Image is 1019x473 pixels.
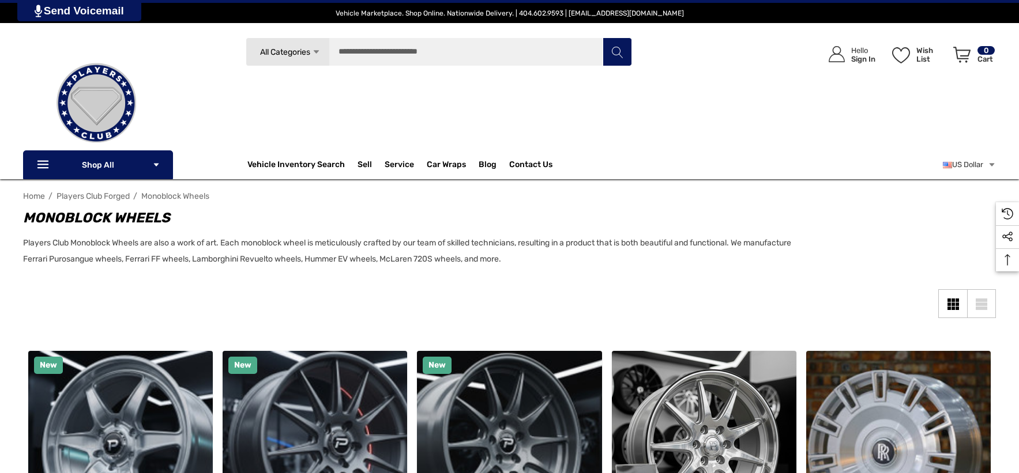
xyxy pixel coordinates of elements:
[967,289,996,318] a: List View
[23,150,173,179] p: Shop All
[39,46,154,161] img: Players Club | Cars For Sale
[23,191,45,201] a: Home
[35,5,42,17] img: PjwhLS0gR2VuZXJhdG9yOiBHcmF2aXQuaW8gLS0+PHN2ZyB4bWxucz0iaHR0cDovL3d3dy53My5vcmcvMjAwMC9zdmciIHhtb...
[152,161,160,169] svg: Icon Arrow Down
[943,153,996,176] a: USD
[509,160,552,172] a: Contact Us
[358,160,372,172] span: Sell
[23,207,806,228] h1: Monoblock Wheels
[851,46,875,55] p: Hello
[916,46,947,63] p: Wish List
[36,158,53,172] svg: Icon Line
[247,160,345,172] a: Vehicle Inventory Search
[427,160,466,172] span: Car Wraps
[427,153,479,176] a: Car Wraps
[428,360,446,370] span: New
[1002,231,1013,243] svg: Social Media
[887,35,948,74] a: Wish List Wish List
[336,9,684,17] span: Vehicle Marketplace. Shop Online. Nationwide Delivery. | 404.602.9593 | [EMAIL_ADDRESS][DOMAIN_NAME]
[358,153,385,176] a: Sell
[260,47,310,57] span: All Categories
[953,47,971,63] svg: Review Your Cart
[948,35,996,80] a: Cart with 0 items
[23,235,806,267] p: Players Club Monoblock Wheels are also a work of art. Each monoblock wheel is meticulously crafte...
[23,186,996,206] nav: Breadcrumb
[829,46,845,62] svg: Icon User Account
[57,191,130,201] a: Players Club Forged
[40,360,57,370] span: New
[479,160,497,172] a: Blog
[603,37,631,66] button: Search
[234,360,251,370] span: New
[312,48,321,56] svg: Icon Arrow Down
[815,35,881,74] a: Sign in
[246,37,329,66] a: All Categories Icon Arrow Down Icon Arrow Up
[996,254,1019,266] svg: Top
[141,191,209,201] a: Monoblock Wheels
[851,55,875,63] p: Sign In
[977,55,995,63] p: Cart
[385,160,414,172] a: Service
[977,46,995,55] p: 0
[892,47,910,63] svg: Wish List
[1002,208,1013,220] svg: Recently Viewed
[938,289,967,318] a: Grid View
